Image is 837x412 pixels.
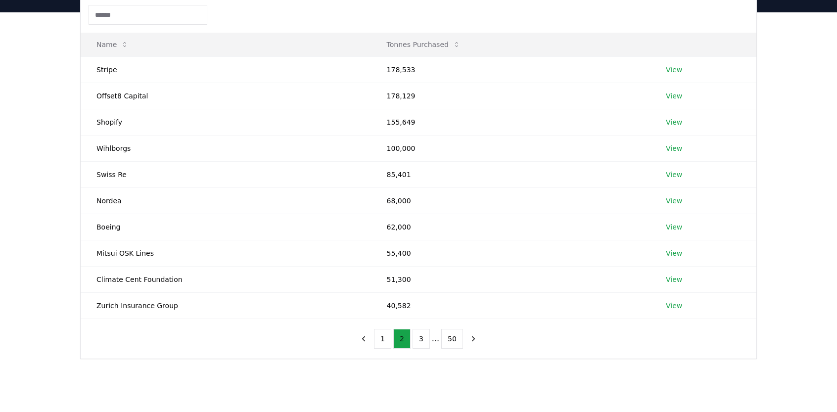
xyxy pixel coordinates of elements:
button: Name [89,35,137,54]
td: 155,649 [371,109,650,135]
button: 2 [393,329,411,349]
td: 55,400 [371,240,650,266]
a: View [666,222,682,232]
td: 85,401 [371,161,650,187]
a: View [666,91,682,101]
li: ... [432,333,439,345]
td: Shopify [81,109,371,135]
td: Climate Cent Foundation [81,266,371,292]
button: next page [465,329,482,349]
td: Mitsui OSK Lines [81,240,371,266]
td: 100,000 [371,135,650,161]
a: View [666,170,682,180]
button: previous page [355,329,372,349]
button: 1 [374,329,391,349]
td: 68,000 [371,187,650,214]
td: 178,129 [371,83,650,109]
button: 50 [441,329,463,349]
a: View [666,65,682,75]
td: Zurich Insurance Group [81,292,371,319]
td: 40,582 [371,292,650,319]
td: 178,533 [371,56,650,83]
td: Wihlborgs [81,135,371,161]
a: View [666,275,682,284]
td: Stripe [81,56,371,83]
a: View [666,196,682,206]
a: View [666,248,682,258]
td: 62,000 [371,214,650,240]
td: Boeing [81,214,371,240]
td: Swiss Re [81,161,371,187]
td: 51,300 [371,266,650,292]
button: Tonnes Purchased [379,35,468,54]
a: View [666,301,682,311]
td: Offset8 Capital [81,83,371,109]
td: Nordea [81,187,371,214]
a: View [666,143,682,153]
button: 3 [413,329,430,349]
a: View [666,117,682,127]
